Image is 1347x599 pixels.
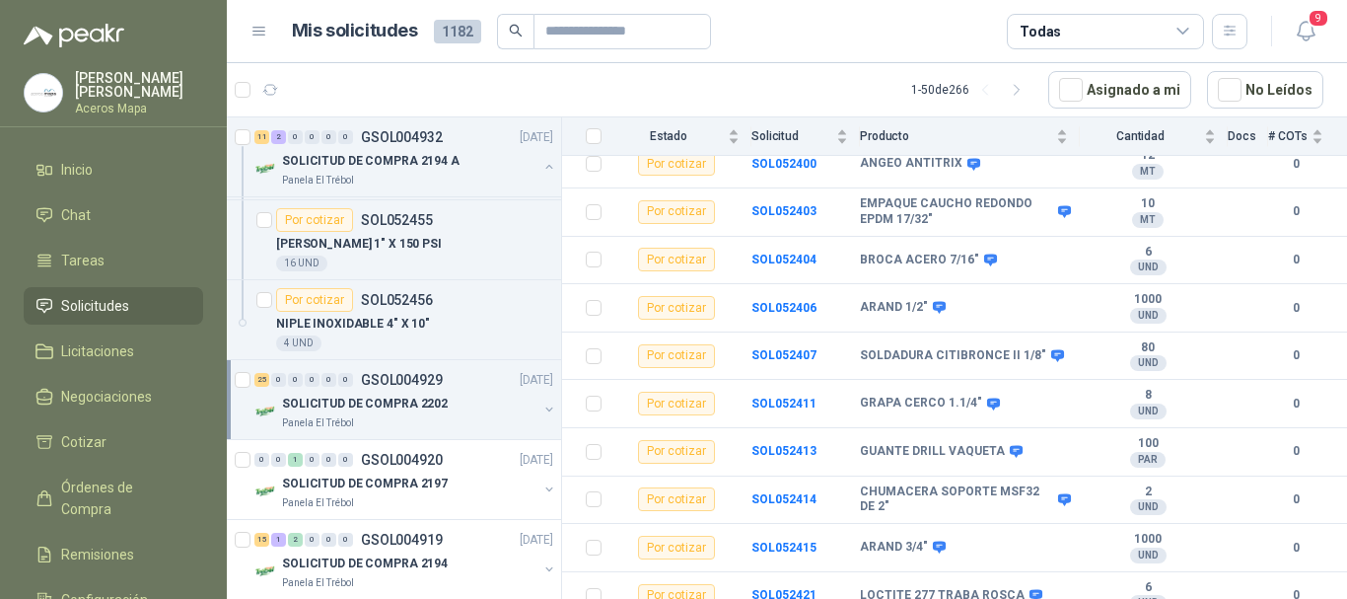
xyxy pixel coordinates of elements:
div: UND [1130,548,1167,563]
b: BROCA ACERO 7/16" [860,253,979,268]
a: SOL052403 [751,204,816,218]
b: SOL052404 [751,253,816,266]
b: ARAND 1/2" [860,300,928,316]
b: 0 [1268,155,1323,174]
th: Cantidad [1080,117,1228,156]
b: 12 [1080,148,1216,164]
a: Remisiones [24,536,203,573]
p: [DATE] [520,531,553,550]
span: 9 [1308,9,1329,28]
p: [DATE] [520,371,553,390]
div: 0 [338,373,353,387]
span: Remisiones [61,544,134,565]
div: UND [1130,308,1167,324]
img: Logo peakr [24,24,124,47]
div: 2 [271,130,286,144]
div: 11 [254,130,269,144]
div: UND [1130,499,1167,515]
div: Por cotizar [638,296,715,320]
span: # COTs [1268,129,1308,143]
p: SOL052455 [361,213,433,227]
a: SOL052411 [751,397,816,411]
div: Por cotizar [638,248,715,271]
div: 0 [338,130,353,144]
b: 0 [1268,395,1323,413]
div: 0 [338,453,353,467]
div: PAR [1130,452,1166,468]
span: Solicitud [751,129,832,143]
p: [PERSON_NAME] 1" X 150 PSI [276,235,442,254]
b: 0 [1268,346,1323,365]
p: [DATE] [520,451,553,470]
p: SOL052456 [361,293,433,307]
div: 1 - 50 de 266 [911,74,1032,106]
a: 15 1 2 0 0 0 GSOL004919[DATE] Company LogoSOLICITUD DE COMPRA 2194Panela El Trébol [254,528,557,591]
p: GSOL004929 [361,373,443,387]
div: 0 [338,533,353,547]
a: SOL052414 [751,492,816,506]
p: SOLICITUD DE COMPRA 2194 [282,555,448,573]
div: 0 [321,373,336,387]
img: Company Logo [25,74,62,112]
div: 25 [254,373,269,387]
p: Aceros Mapa [75,103,203,114]
a: 25 0 0 0 0 0 GSOL004929[DATE] Company LogoSOLICITUD DE COMPRA 2202Panela El Trébol [254,368,557,431]
b: EMPAQUE CAUCHO REDONDO EPDM 17/32" [860,196,1053,227]
a: Solicitudes [24,287,203,325]
b: ANGEO ANTITRIX [860,156,962,172]
b: SOL052400 [751,157,816,171]
span: Estado [613,129,724,143]
div: 2 [288,533,303,547]
div: MT [1132,164,1164,180]
a: SOL052407 [751,348,816,362]
img: Company Logo [254,400,278,423]
div: 0 [288,373,303,387]
b: 0 [1268,490,1323,509]
div: 0 [271,453,286,467]
div: 1 [271,533,286,547]
img: Company Logo [254,480,278,503]
div: Por cotizar [638,152,715,176]
span: Chat [61,204,91,226]
p: [DATE] [520,128,553,147]
p: GSOL004932 [361,130,443,144]
b: 0 [1268,539,1323,558]
p: Panela El Trébol [282,415,354,431]
b: 80 [1080,340,1216,356]
p: SOLICITUD DE COMPRA 2194 A [282,152,460,171]
th: Solicitud [751,117,860,156]
img: Company Logo [254,157,278,181]
div: 1 [288,453,303,467]
div: 0 [254,453,269,467]
div: 0 [321,453,336,467]
button: No Leídos [1207,71,1323,109]
div: 0 [305,130,319,144]
th: Producto [860,117,1080,156]
b: 0 [1268,299,1323,318]
b: ARAND 3/4" [860,540,928,556]
a: Negociaciones [24,378,203,415]
b: 0 [1268,442,1323,461]
b: 6 [1080,580,1216,596]
div: UND [1130,260,1167,275]
div: UND [1130,355,1167,371]
a: Cotizar [24,423,203,461]
div: 0 [305,453,319,467]
span: Cotizar [61,431,106,453]
span: Solicitudes [61,295,129,317]
div: Por cotizar [638,440,715,464]
div: 0 [271,373,286,387]
b: 10 [1080,196,1216,212]
b: SOL052413 [751,444,816,458]
b: 2 [1080,485,1216,500]
a: Licitaciones [24,333,203,370]
p: GSOL004920 [361,453,443,467]
a: SOL052415 [751,541,816,555]
div: 0 [305,533,319,547]
div: 0 [288,130,303,144]
div: Por cotizar [638,487,715,511]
